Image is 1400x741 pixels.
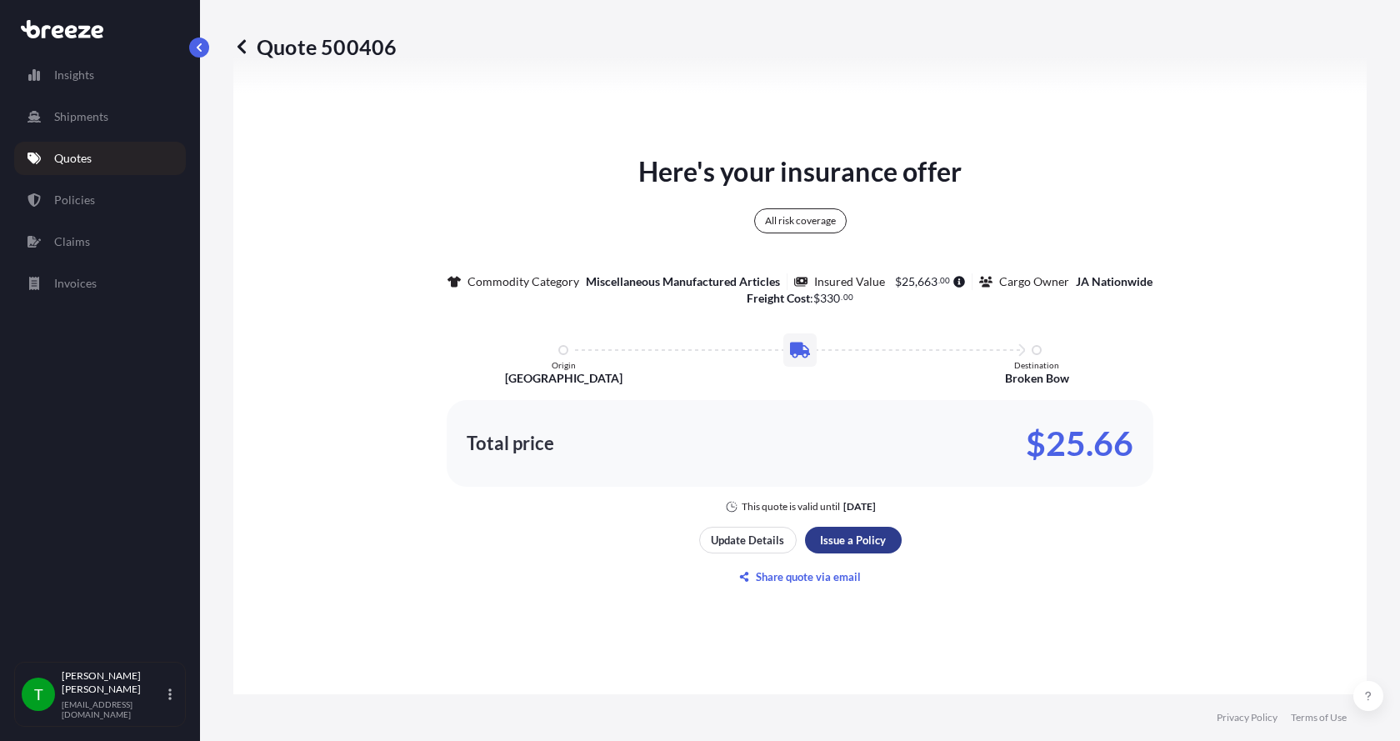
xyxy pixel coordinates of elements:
[747,291,810,305] b: Freight Cost
[895,276,902,288] span: $
[14,267,186,300] a: Invoices
[586,273,780,290] p: Miscellaneous Manufactured Articles
[699,527,797,553] button: Update Details
[742,500,840,513] p: This quote is valid until
[917,276,937,288] span: 663
[467,435,554,452] p: Total price
[233,33,397,60] p: Quote 500406
[756,568,861,585] p: Share quote via email
[1005,370,1069,387] p: Broken Bow
[699,563,902,590] button: Share quote via email
[841,294,842,300] span: .
[1026,430,1133,457] p: $25.66
[747,290,853,307] p: :
[754,208,847,233] div: All risk coverage
[814,273,885,290] p: Insured Value
[14,100,186,133] a: Shipments
[1076,273,1152,290] p: JA Nationwide
[843,500,876,513] p: [DATE]
[14,225,186,258] a: Claims
[62,669,165,696] p: [PERSON_NAME] [PERSON_NAME]
[820,293,840,304] span: 330
[54,233,90,250] p: Claims
[54,275,97,292] p: Invoices
[999,273,1069,290] p: Cargo Owner
[54,192,95,208] p: Policies
[813,293,820,304] span: $
[14,58,186,92] a: Insights
[54,150,92,167] p: Quotes
[915,276,917,288] span: ,
[805,527,902,553] button: Issue a Policy
[638,152,962,192] p: Here's your insurance offer
[938,278,940,283] span: .
[902,276,915,288] span: 25
[62,699,165,719] p: [EMAIL_ADDRESS][DOMAIN_NAME]
[34,686,43,703] span: T
[843,294,853,300] span: 00
[1291,711,1347,724] a: Terms of Use
[711,532,784,548] p: Update Details
[820,532,886,548] p: Issue a Policy
[505,370,622,387] p: [GEOGRAPHIC_DATA]
[54,67,94,83] p: Insights
[1217,711,1277,724] a: Privacy Policy
[940,278,950,283] span: 00
[54,108,108,125] p: Shipments
[14,142,186,175] a: Quotes
[1014,360,1059,370] p: Destination
[467,273,579,290] p: Commodity Category
[552,360,576,370] p: Origin
[14,183,186,217] a: Policies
